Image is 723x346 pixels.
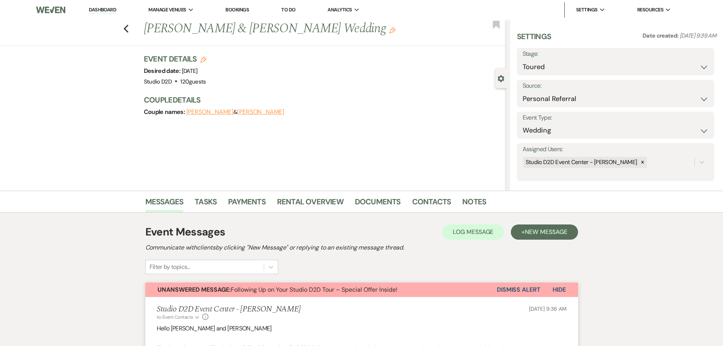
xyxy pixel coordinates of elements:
[150,262,190,272] div: Filter by topics...
[498,74,504,82] button: Close lead details
[523,157,638,168] div: Studio D2D Event Center - [PERSON_NAME]
[497,283,540,297] button: Dismiss Alert
[453,228,493,236] span: Log Message
[180,78,206,85] span: 120 guests
[680,32,716,39] span: [DATE] 9:39 AM
[157,314,193,320] span: to: Event Contacts
[145,243,578,252] h2: Communicate with clients by clicking "New Message" or replying to an existing message thread.
[36,2,65,18] img: Weven Logo
[186,109,233,115] button: [PERSON_NAME]
[228,196,266,212] a: Payments
[277,196,343,212] a: Rental Overview
[225,6,249,13] a: Bookings
[553,286,566,294] span: Hide
[328,6,352,14] span: Analytics
[637,6,663,14] span: Resources
[158,286,231,294] strong: Unanswered Message:
[643,32,680,39] span: Date created:
[237,109,284,115] button: [PERSON_NAME]
[525,228,567,236] span: New Message
[389,27,395,33] button: Edit
[576,6,598,14] span: Settings
[523,144,709,155] label: Assigned Users:
[144,67,182,75] span: Desired date:
[144,78,172,85] span: Studio D2D
[511,224,578,240] button: +New Message
[89,6,116,14] a: Dashboard
[412,196,451,212] a: Contacts
[462,196,486,212] a: Notes
[157,314,200,321] button: to: Event Contacts
[158,286,397,294] span: Following Up on Your Studio D2D Tour – Special Offer Inside!
[517,31,551,48] h3: Settings
[144,95,499,105] h3: Couple Details
[281,6,295,13] a: To Do
[145,196,184,212] a: Messages
[144,54,207,64] h3: Event Details
[148,6,186,14] span: Manage Venues
[523,112,709,123] label: Event Type:
[355,196,401,212] a: Documents
[157,305,301,314] h5: Studio D2D Event Center - [PERSON_NAME]
[144,20,431,38] h1: [PERSON_NAME] & [PERSON_NAME] Wedding
[186,108,284,116] span: &
[540,283,578,297] button: Hide
[442,224,504,240] button: Log Message
[145,224,225,240] h1: Event Messages
[144,108,186,116] span: Couple names:
[523,49,709,60] label: Stage:
[145,283,497,297] button: Unanswered Message:Following Up on Your Studio D2D Tour – Special Offer Inside!
[523,81,709,92] label: Source:
[195,196,217,212] a: Tasks
[529,305,566,312] span: [DATE] 9:36 AM
[157,324,272,332] span: Hello [PERSON_NAME] and [PERSON_NAME]
[182,67,198,75] span: [DATE]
